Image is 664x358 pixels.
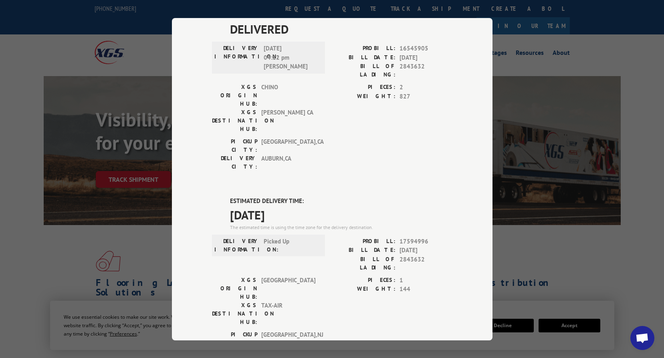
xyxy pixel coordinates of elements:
[400,246,452,255] span: [DATE]
[212,154,257,171] label: DELIVERY CITY:
[400,255,452,272] span: 2843632
[400,62,452,79] span: 2843632
[332,276,396,285] label: PIECES:
[212,108,257,133] label: XGS DESTINATION HUB:
[400,237,452,246] span: 17594996
[230,197,452,206] label: ESTIMATED DELIVERY TIME:
[400,83,452,92] span: 2
[261,83,315,108] span: CHINO
[400,44,452,53] span: 16545905
[261,330,315,347] span: [GEOGRAPHIC_DATA] , NJ
[400,276,452,285] span: 1
[332,255,396,272] label: BILL OF LADING:
[332,62,396,79] label: BILL OF LADING:
[332,246,396,255] label: BILL DATE:
[214,44,260,71] label: DELIVERY INFORMATION:
[332,237,396,246] label: PROBILL:
[214,237,260,253] label: DELIVERY INFORMATION:
[230,223,452,231] div: The estimated time is using the time zone for the delivery destination.
[212,330,257,347] label: PICKUP CITY:
[264,237,318,253] span: Picked Up
[400,92,452,101] span: 827
[400,285,452,294] span: 144
[261,276,315,301] span: [GEOGRAPHIC_DATA]
[400,53,452,62] span: [DATE]
[261,301,315,326] span: TAX-AIR
[332,92,396,101] label: WEIGHT:
[332,44,396,53] label: PROBILL:
[630,326,654,350] a: Open chat
[332,285,396,294] label: WEIGHT:
[264,44,318,71] span: [DATE] 04:12 pm [PERSON_NAME]
[230,205,452,223] span: [DATE]
[212,137,257,154] label: PICKUP CITY:
[332,83,396,92] label: PIECES:
[261,137,315,154] span: [GEOGRAPHIC_DATA] , CA
[332,53,396,62] label: BILL DATE:
[230,20,452,38] span: DELIVERED
[261,108,315,133] span: [PERSON_NAME] CA
[212,276,257,301] label: XGS ORIGIN HUB:
[261,154,315,171] span: AUBURN , CA
[212,301,257,326] label: XGS DESTINATION HUB:
[212,83,257,108] label: XGS ORIGIN HUB:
